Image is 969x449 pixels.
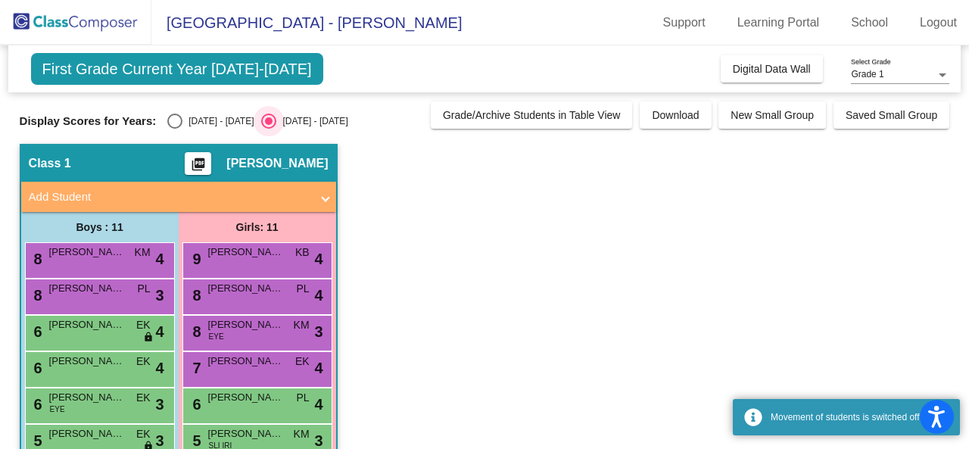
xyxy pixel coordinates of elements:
[136,390,151,406] span: EK
[314,248,322,270] span: 4
[314,357,322,379] span: 4
[21,182,336,212] mat-expansion-panel-header: Add Student
[296,281,309,297] span: PL
[31,53,323,85] span: First Grade Current Year [DATE]-[DATE]
[185,152,211,175] button: Print Students Details
[189,432,201,449] span: 5
[718,101,826,129] button: New Small Group
[294,426,310,442] span: KM
[431,101,633,129] button: Grade/Archive Students in Table View
[49,245,125,260] span: [PERSON_NAME]
[314,284,322,307] span: 4
[208,426,284,441] span: [PERSON_NAME]
[189,360,201,376] span: 7
[30,360,42,376] span: 6
[851,69,883,80] span: Grade 1
[30,287,42,304] span: 8
[209,331,224,342] span: EYE
[208,390,284,405] span: [PERSON_NAME]
[49,354,125,369] span: [PERSON_NAME]
[21,212,179,242] div: Boys : 11
[651,11,718,35] a: Support
[833,101,949,129] button: Saved Small Group
[135,245,151,260] span: KM
[721,55,823,83] button: Digital Data Wall
[294,317,310,333] span: KM
[155,320,164,343] span: 4
[839,11,900,35] a: School
[167,114,347,129] mat-radio-group: Select an option
[182,114,254,128] div: [DATE] - [DATE]
[137,281,150,297] span: PL
[276,114,347,128] div: [DATE] - [DATE]
[226,156,328,171] span: [PERSON_NAME]
[846,109,937,121] span: Saved Small Group
[30,396,42,413] span: 6
[725,11,832,35] a: Learning Portal
[49,317,125,332] span: [PERSON_NAME]
[189,157,207,178] mat-icon: picture_as_pdf
[733,63,811,75] span: Digital Data Wall
[640,101,711,129] button: Download
[208,281,284,296] span: [PERSON_NAME]
[208,317,284,332] span: [PERSON_NAME]
[296,390,309,406] span: PL
[49,390,125,405] span: [PERSON_NAME]
[155,284,164,307] span: 3
[208,354,284,369] span: [PERSON_NAME] [PERSON_NAME]
[189,323,201,340] span: 8
[30,432,42,449] span: 5
[50,404,65,415] span: EYE
[295,354,310,369] span: EK
[179,212,336,242] div: Girls: 11
[155,357,164,379] span: 4
[443,109,621,121] span: Grade/Archive Students in Table View
[189,396,201,413] span: 6
[29,156,71,171] span: Class 1
[151,11,462,35] span: [GEOGRAPHIC_DATA] - [PERSON_NAME]
[136,317,151,333] span: EK
[49,281,125,296] span: [PERSON_NAME]
[30,323,42,340] span: 6
[295,245,310,260] span: KB
[189,251,201,267] span: 9
[314,393,322,416] span: 4
[155,393,164,416] span: 3
[208,245,284,260] span: [PERSON_NAME]
[30,251,42,267] span: 8
[908,11,969,35] a: Logout
[771,410,949,424] div: Movement of students is switched off
[155,248,164,270] span: 4
[29,189,310,206] mat-panel-title: Add Student
[652,109,699,121] span: Download
[136,354,151,369] span: EK
[136,426,151,442] span: EK
[20,114,157,128] span: Display Scores for Years:
[189,287,201,304] span: 8
[143,332,154,344] span: lock
[731,109,814,121] span: New Small Group
[314,320,322,343] span: 3
[49,426,125,441] span: [PERSON_NAME] [PERSON_NAME]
